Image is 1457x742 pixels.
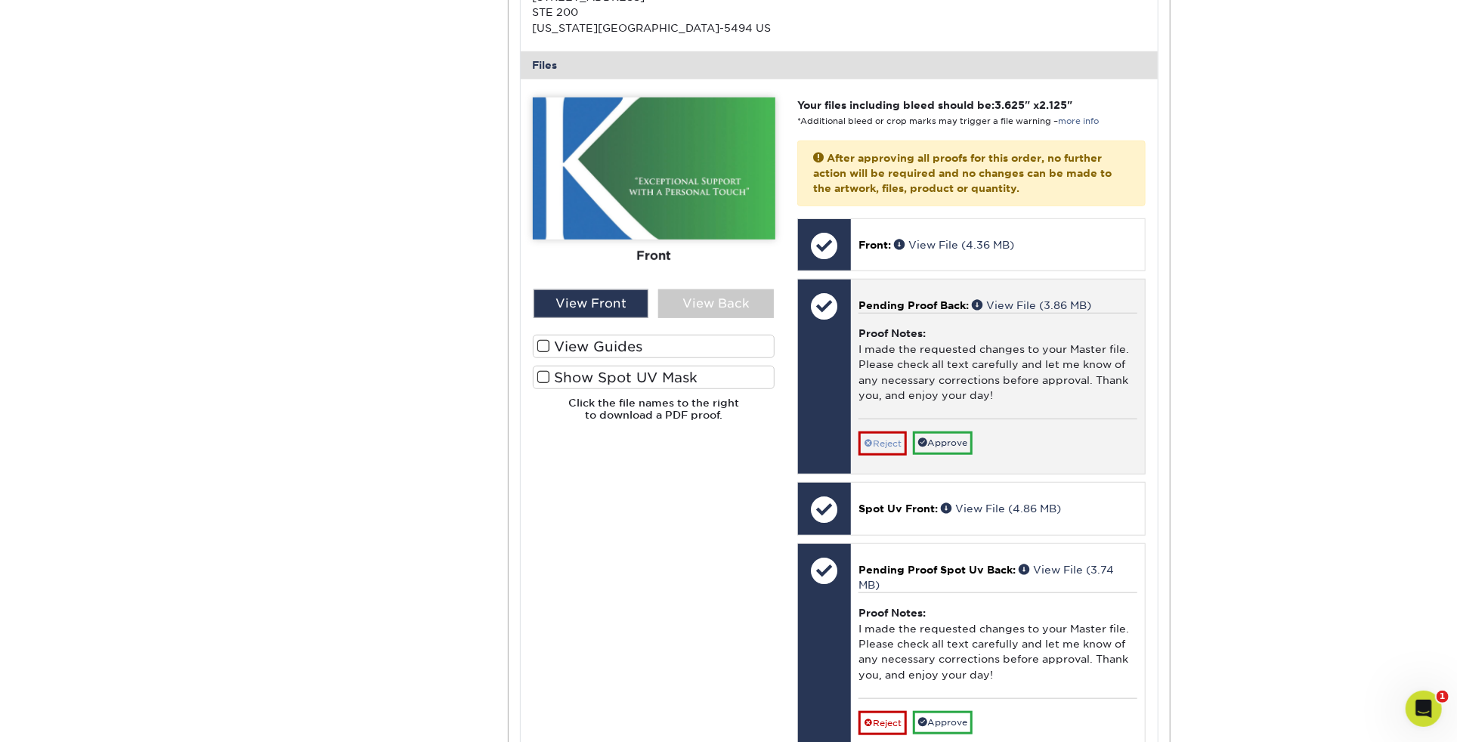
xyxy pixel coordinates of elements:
div: Front [533,239,775,272]
span: Pending Proof Back: [858,299,969,311]
label: Show Spot UV Mask [533,366,775,389]
span: 2.125 [1039,99,1067,111]
span: Spot Uv Front: [858,502,938,515]
a: Reject [858,711,907,735]
div: I made the requested changes to your Master file. Please check all text carefully and let me know... [858,313,1137,418]
div: Files [521,51,1158,79]
div: I made the requested changes to your Master file. Please check all text carefully and let me know... [858,592,1137,697]
a: View File (3.74 MB) [858,564,1114,591]
iframe: Intercom live chat [1406,691,1442,727]
span: 1 [1437,691,1449,703]
span: Front: [858,239,891,251]
div: View Back [658,289,774,318]
strong: Proof Notes: [858,327,926,339]
div: View Front [534,289,649,318]
span: 3.625 [995,99,1025,111]
a: Approve [913,431,973,455]
a: Reject [858,431,907,456]
strong: After approving all proofs for this order, no further action will be required and no changes can ... [813,152,1112,195]
a: View File (4.36 MB) [894,239,1014,251]
a: View File (3.86 MB) [972,299,1091,311]
strong: Proof Notes: [858,607,926,619]
h6: Click the file names to the right to download a PDF proof. [533,397,775,434]
a: more info [1058,116,1099,126]
span: Pending Proof Spot Uv Back: [858,564,1016,576]
label: View Guides [533,335,775,358]
a: View File (4.86 MB) [941,502,1061,515]
a: Approve [913,711,973,734]
strong: Your files including bleed should be: " x " [797,99,1072,111]
small: *Additional bleed or crop marks may trigger a file warning – [797,116,1099,126]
